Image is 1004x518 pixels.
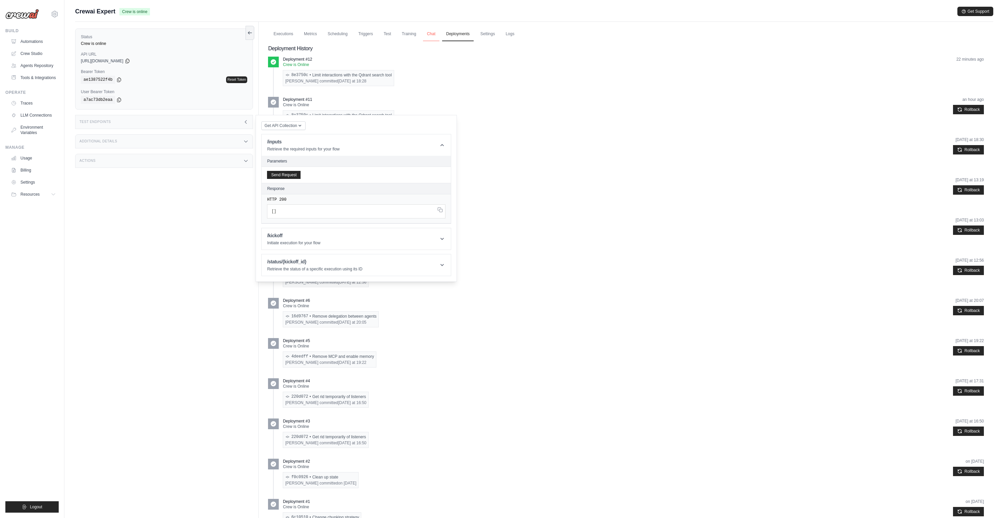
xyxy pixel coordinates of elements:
[274,209,276,214] span: ]
[283,499,310,504] p: Deployment #1
[283,378,310,384] p: Deployment #4
[338,320,367,325] time: October 7, 2025 at 20:05 BST
[291,113,308,118] a: 8e3750c
[5,90,59,95] div: Operate
[283,338,310,343] p: Deployment #5
[291,434,308,440] a: 220d072
[283,57,312,62] p: Deployment #12
[267,138,339,145] h1: /inputs
[953,346,984,355] button: Rollback
[966,459,984,464] time: October 6, 2025 at 15:35 BST
[310,434,311,440] span: •
[310,474,311,480] span: •
[338,360,367,365] time: October 7, 2025 at 19:22 BST
[354,27,377,41] a: Triggers
[8,189,59,200] button: Resources
[226,76,247,83] a: Reset Token
[8,110,59,121] a: LLM Connections
[501,27,518,41] a: Logs
[5,145,59,150] div: Manage
[285,314,376,319] div: Remove delegation between agents
[81,69,247,74] label: Bearer Token
[80,159,96,163] h3: Actions
[285,78,391,84] div: [PERSON_NAME] committed
[285,394,366,399] div: Get rid temporarily of listeners
[8,153,59,164] a: Usage
[338,400,367,405] time: October 7, 2025 at 16:50 BST
[81,96,115,104] code: a7ac73db2eaa
[957,7,993,16] button: Get Support
[953,467,984,476] button: Rollback
[81,58,123,64] span: [URL][DOMAIN_NAME]
[267,146,339,152] p: Retrieve the required inputs for your flow
[8,122,59,138] a: Environment Variables
[269,27,297,41] a: Executions
[953,306,984,315] button: Rollback
[285,440,366,446] div: [PERSON_NAME] committed
[81,76,115,84] code: ae1387522f4b
[970,486,1004,518] iframe: Chat Widget
[398,27,420,41] a: Training
[8,98,59,109] a: Traces
[338,481,356,485] time: October 6, 2025 at 15:35 BST
[956,258,984,263] time: October 8, 2025 at 12:56 BST
[953,105,984,114] button: Rollback
[285,360,374,365] div: [PERSON_NAME] committed
[283,384,369,389] p: Crew is Online
[283,464,359,469] p: Crew is Online
[8,48,59,59] a: Crew Studio
[81,41,247,46] div: Crew is online
[300,27,321,41] a: Metrics
[310,394,311,399] span: •
[267,186,284,191] h2: Response
[476,27,499,41] a: Settings
[956,137,984,142] time: October 8, 2025 at 18:30 BST
[285,434,366,440] div: Get rid temporarily of listeners
[953,225,984,235] button: Rollback
[283,303,379,309] p: Crew is Online
[338,79,367,83] time: October 8, 2025 at 18:28 BST
[8,177,59,188] a: Settings
[380,27,395,41] a: Test
[80,120,111,124] h3: Test Endpoints
[267,240,320,246] p: Initiate execution for your flow
[310,314,311,319] span: •
[956,379,984,383] time: October 7, 2025 at 17:31 BST
[953,145,984,154] button: Rollback
[285,400,366,405] div: [PERSON_NAME] committed
[20,192,40,197] span: Resources
[285,72,391,78] div: Limit interactions with the Qdrant search tool
[338,280,367,284] time: October 8, 2025 at 12:56 BST
[8,165,59,176] a: Billing
[81,34,247,40] label: Status
[310,72,311,78] span: •
[285,113,391,118] div: Limit interactions with the Qdrant search tool
[310,354,311,359] span: •
[81,52,247,57] label: API URL
[283,459,310,464] p: Deployment #2
[283,504,361,510] p: Crew is Online
[283,97,312,102] p: Deployment #11
[291,314,308,319] a: 16d9767
[81,89,247,94] label: User Bearer Token
[80,139,117,143] h3: Additional Details
[283,62,394,67] p: Crew is Online
[285,354,374,359] div: Remove MCP and enable memory
[338,441,367,445] time: October 7, 2025 at 16:50 BST
[324,27,352,41] a: Scheduling
[283,418,310,424] p: Deployment #3
[956,178,984,182] time: October 8, 2025 at 13:19 BST
[264,123,297,128] span: Get API Collection
[285,474,356,480] div: Clean up state
[283,343,376,349] p: Crew is Online
[285,279,366,285] div: [PERSON_NAME] committed
[953,185,984,195] button: Rollback
[956,57,984,62] time: October 13, 2025 at 05:14 BST
[291,354,308,359] a: 4deedff
[75,7,115,16] span: Crewai Expert
[953,427,984,436] button: Rollback
[30,504,42,510] span: Logout
[291,474,308,480] a: f0c0926
[267,266,362,272] p: Retrieve the status of a specific execution using its ID
[310,113,311,118] span: •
